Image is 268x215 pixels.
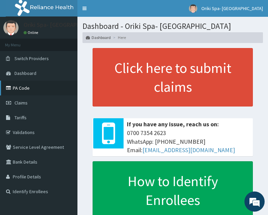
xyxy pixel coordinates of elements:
[24,22,105,28] p: Oriki Spa- [GEOGRAPHIC_DATA]
[189,4,197,13] img: User Image
[24,30,40,35] a: Online
[86,35,111,40] a: Dashboard
[127,120,219,128] b: If you have any issue, reach us on:
[111,35,126,40] li: Here
[82,22,263,31] h1: Dashboard - Oriki Spa- [GEOGRAPHIC_DATA]
[142,146,235,154] a: [EMAIL_ADDRESS][DOMAIN_NAME]
[127,129,249,155] span: 0700 7354 2623 WhatsApp: [PHONE_NUMBER] Email:
[14,100,28,106] span: Claims
[14,115,27,121] span: Tariffs
[93,48,253,106] a: Click here to submit claims
[201,5,263,11] span: Oriki Spa- [GEOGRAPHIC_DATA]
[14,70,36,76] span: Dashboard
[3,20,19,35] img: User Image
[14,55,49,61] span: Switch Providers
